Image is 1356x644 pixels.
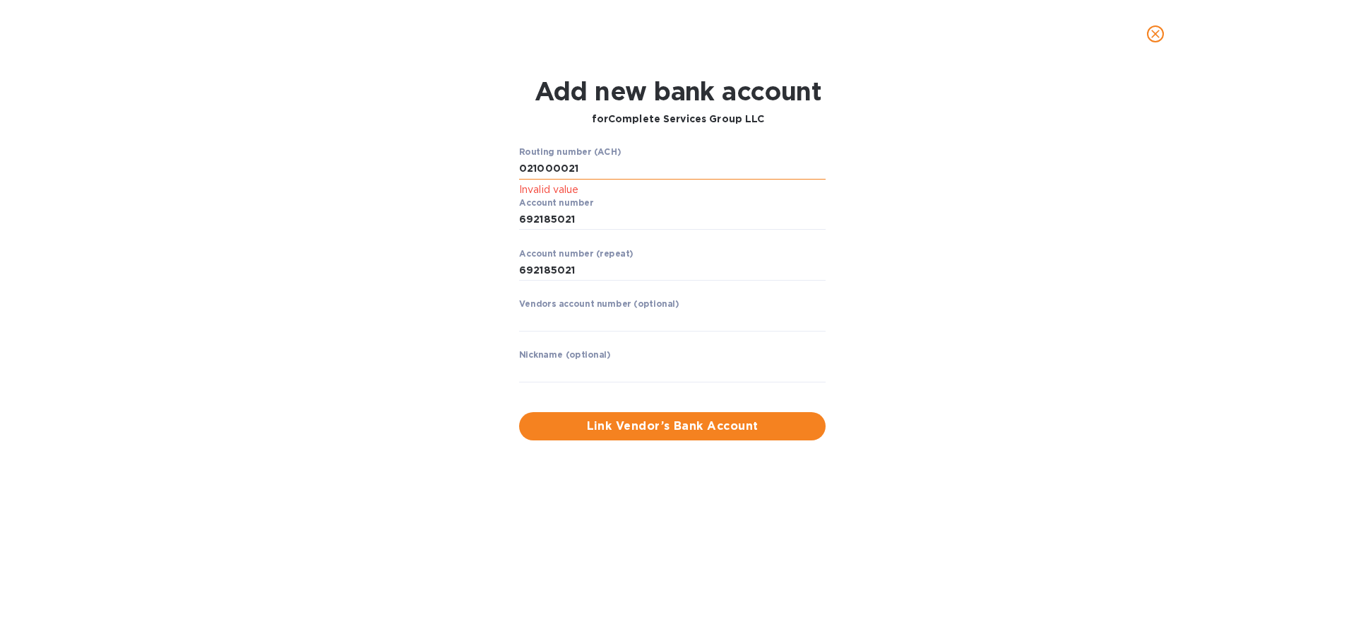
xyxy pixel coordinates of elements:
[535,76,822,106] h1: Add new bank account
[519,182,826,198] p: Invalid value
[519,250,634,258] label: Account number (repeat)
[519,199,593,207] label: Account number
[592,113,765,124] b: for Complete Services Group LLC
[530,418,814,435] span: Link Vendor’s Bank Account
[519,412,826,440] button: Link Vendor’s Bank Account
[1138,17,1172,51] button: close
[519,148,621,156] label: Routing number (ACH)
[519,300,679,309] label: Vendors account number (optional)
[519,351,611,360] label: Nickname (optional)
